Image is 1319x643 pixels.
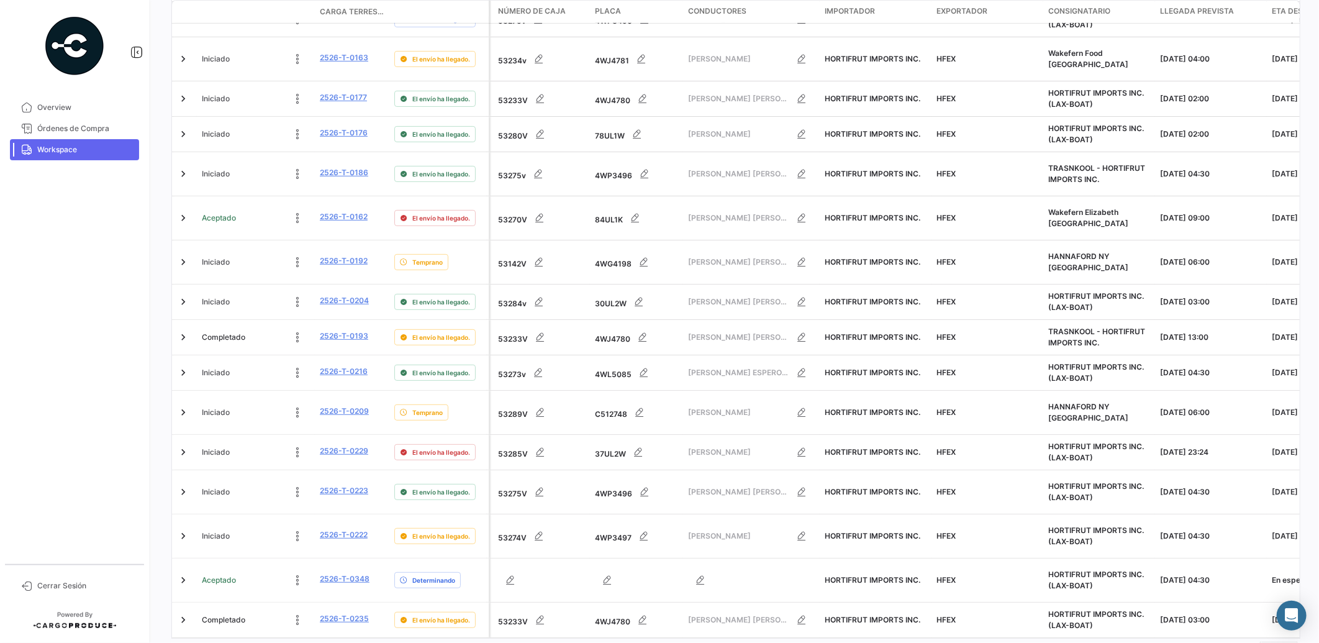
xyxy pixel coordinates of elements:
[320,255,368,267] a: 2526-T-0192
[1048,6,1110,17] span: Consignatario
[202,614,245,626] span: Completado
[37,144,134,155] span: Workspace
[320,211,368,222] a: 2526-T-0162
[825,257,920,267] span: HORTIFRUT IMPORTS INC.
[1160,368,1210,377] span: [DATE] 04:30
[936,332,956,342] span: HFEX
[595,290,678,314] div: 30UL2W
[1160,531,1210,540] span: [DATE] 04:30
[412,129,470,139] span: El envío ha llegado.
[1160,487,1210,496] span: [DATE] 04:30
[1048,609,1144,630] span: HORTIFRUT IMPORTS INC. (LAX-BOAT)
[825,447,920,457] span: HORTIFRUT IMPORTS INC.
[320,6,384,17] span: Carga Terrestre #
[498,608,585,632] div: 53233V
[412,332,470,342] span: El envío ha llegado.
[595,6,621,17] span: Placa
[1048,207,1128,228] span: Wakefern Elizabeth NJ
[688,332,789,343] span: [PERSON_NAME] [PERSON_NAME]
[1048,526,1144,546] span: HORTIFRUT IMPORTS INC. (LAX-BOAT)
[936,368,956,377] span: HFEX
[1160,408,1210,417] span: [DATE] 06:00
[498,250,585,275] div: 53142V
[498,325,585,350] div: 53233V
[202,129,230,140] span: Iniciado
[936,615,956,624] span: HFEX
[202,296,230,308] span: Iniciado
[177,486,189,498] a: Expand/Collapse Row
[320,92,367,103] a: 2526-T-0177
[315,1,389,22] datatable-header-cell: Carga Terrestre #
[825,213,920,222] span: HORTIFRUT IMPORTS INC.
[825,129,920,139] span: HORTIFRUT IMPORTS INC.
[202,168,230,180] span: Iniciado
[498,122,585,147] div: 53280V
[320,529,368,540] a: 2526-T-0222
[936,94,956,103] span: HFEX
[595,325,678,350] div: 4WJ4780
[595,400,678,425] div: C512748
[1160,257,1210,267] span: [DATE] 06:00
[936,575,956,585] span: HFEX
[683,1,820,23] datatable-header-cell: Conductores
[43,15,106,77] img: powered-by.png
[177,128,189,140] a: Expand/Collapse Row
[595,162,678,186] div: 4WP3496
[320,366,368,377] a: 2526-T-0216
[202,407,230,418] span: Iniciado
[825,575,920,585] span: HORTIFRUT IMPORTS INC.
[825,169,920,178] span: HORTIFRUT IMPORTS INC.
[1160,213,1210,222] span: [DATE] 09:00
[202,531,230,542] span: Iniciado
[595,206,678,230] div: 84UL1K
[177,574,189,586] a: Expand/Collapse Row
[177,168,189,180] a: Expand/Collapse Row
[825,54,920,63] span: HORTIFRUT IMPORTS INC.
[491,1,590,23] datatable-header-cell: Número de Caja
[825,6,875,17] span: Importador
[1048,163,1145,184] span: TRASNKOOL - HORTIFRUT IMPORTS INC.
[825,94,920,103] span: HORTIFRUT IMPORTS INC.
[688,257,789,268] span: [PERSON_NAME] [PERSON_NAME]
[825,332,920,342] span: HORTIFRUT IMPORTS INC.
[177,530,189,542] a: Expand/Collapse Row
[1048,362,1144,383] span: HORTIFRUT IMPORTS INC. (LAX-BOAT)
[595,524,678,549] div: 4WP3497
[936,487,956,496] span: HFEX
[10,97,139,118] a: Overview
[320,295,369,306] a: 2526-T-0204
[498,480,585,504] div: 53275V
[412,297,470,307] span: El envío ha llegado.
[688,296,789,308] span: [PERSON_NAME] [PERSON_NAME]
[1048,252,1128,272] span: HANNAFORD NY DC
[498,360,585,385] div: 53273v
[10,139,139,160] a: Workspace
[177,331,189,344] a: Expand/Collapse Row
[936,408,956,417] span: HFEX
[202,257,230,268] span: Iniciado
[177,614,189,626] a: Expand/Collapse Row
[320,445,368,457] a: 2526-T-0229
[412,615,470,625] span: El envío ha llegado.
[825,487,920,496] span: HORTIFRUT IMPORTS INC.
[202,332,245,343] span: Completado
[1048,48,1128,69] span: Wakefern Food Newark
[688,168,789,180] span: [PERSON_NAME] [PERSON_NAME]
[177,446,189,458] a: Expand/Collapse Row
[202,575,236,586] span: Aceptado
[595,250,678,275] div: 4WG4198
[412,368,470,378] span: El envío ha llegado.
[202,212,236,224] span: Aceptado
[498,162,585,186] div: 53275v
[320,127,368,139] a: 2526-T-0176
[595,440,678,465] div: 37UL2W
[202,53,230,65] span: Iniciado
[202,367,230,378] span: Iniciado
[931,1,1043,23] datatable-header-cell: Exportador
[688,614,789,626] span: [PERSON_NAME] [PERSON_NAME]
[177,212,189,224] a: Expand/Collapse Row
[936,169,956,178] span: HFEX
[936,54,956,63] span: HFEX
[320,167,368,178] a: 2526-T-0186
[688,6,746,17] span: Conductores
